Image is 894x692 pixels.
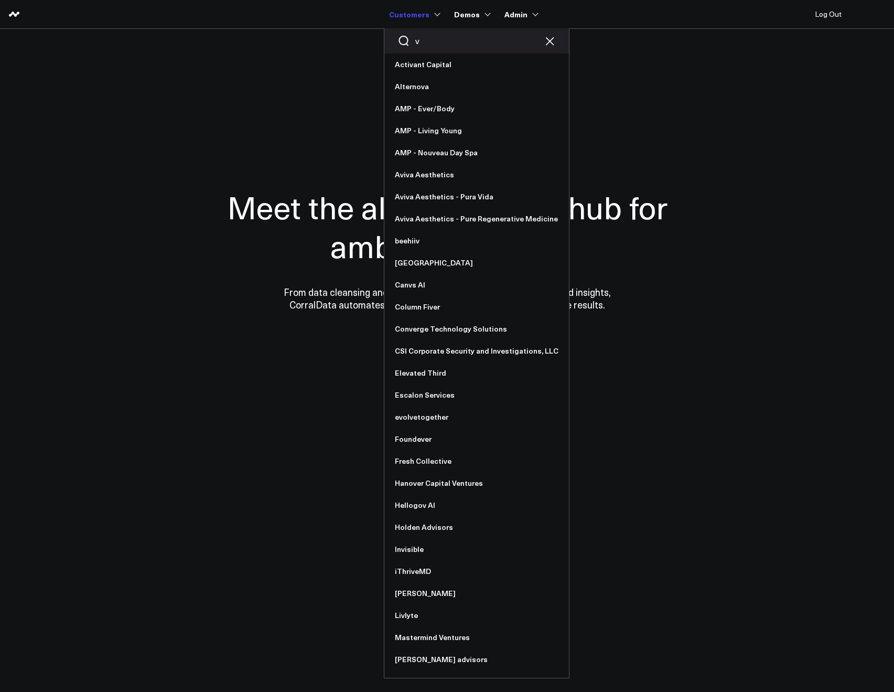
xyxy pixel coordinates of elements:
[384,362,569,384] a: Elevated Third
[384,538,569,560] a: Invisible
[384,340,569,362] a: CSI Corporate Security and Investigations, LLC
[384,274,569,296] a: Canvs AI
[543,35,556,47] button: Clear search
[384,516,569,538] a: Holden Advisors
[190,187,704,265] h1: Meet the all-in-one data hub for ambitious teams
[384,560,569,582] a: iThriveMD
[384,76,569,98] a: Alternova
[384,120,569,142] a: AMP - Living Young
[384,186,569,208] a: Aviva Aesthetics - Pura Vida
[384,582,569,604] a: [PERSON_NAME]
[504,5,536,24] a: Admin
[384,252,569,274] a: [GEOGRAPHIC_DATA]
[384,626,569,648] a: Mastermind Ventures
[384,384,569,406] a: Escalon Services
[397,35,410,47] button: Search customers button
[384,494,569,516] a: Hellogov AI
[384,472,569,494] a: Hanover Capital Ventures
[261,286,633,311] p: From data cleansing and integration to personalized dashboards and insights, CorralData automates...
[384,230,569,252] a: beehiiv
[454,5,489,24] a: Demos
[384,318,569,340] a: Converge Technology Solutions
[415,35,538,47] input: Search customers input
[384,98,569,120] a: AMP - Ever/Body
[384,208,569,230] a: Aviva Aesthetics - Pure Regenerative Medicine
[384,54,569,76] a: Activant Capital
[384,428,569,450] a: Foundever
[384,648,569,670] a: [PERSON_NAME] advisors
[389,5,438,24] a: Customers
[384,604,569,626] a: Livlyte
[384,406,569,428] a: evolvetogether
[384,164,569,186] a: Aviva Aesthetics
[384,450,569,472] a: Fresh Collective
[384,296,569,318] a: Column Fiver
[384,142,569,164] a: AMP - Nouveau Day Spa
